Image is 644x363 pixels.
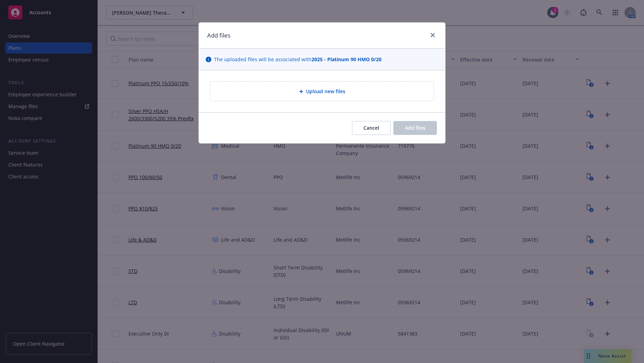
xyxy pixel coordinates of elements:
strong: 2025 - Platinum 90 HMO 0/20 [312,56,382,63]
span: Cancel [363,124,379,131]
h1: Add files [207,31,230,40]
button: Cancel [352,121,391,135]
div: Upload new files [210,81,434,101]
a: close [429,31,437,39]
span: The uploaded files will be associated with [214,56,382,63]
button: Add files [393,121,437,135]
span: Add files [405,124,425,131]
span: Upload new files [306,88,345,95]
